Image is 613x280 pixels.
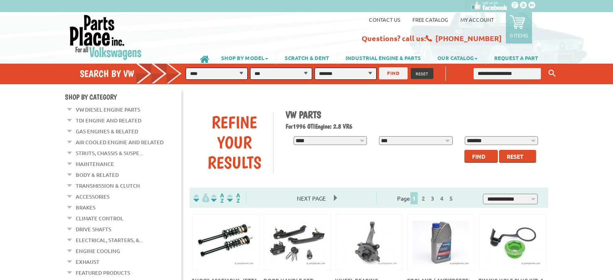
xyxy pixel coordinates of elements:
[286,122,543,130] h2: 1996 GTI
[429,51,486,64] a: OUR CATALOG
[76,257,99,267] a: Exhaust
[286,109,543,120] h1: VW Parts
[546,67,558,80] button: Keyword Search
[209,193,226,203] img: Sort by Headline
[379,67,408,79] button: FIND
[76,159,114,169] a: Maintenance
[193,193,209,203] img: filterpricelow.svg
[213,51,276,64] a: SHOP BY MODEL
[76,180,140,191] a: Transmission & Clutch
[472,153,485,160] span: Find
[196,112,273,172] div: Refine Your Results
[76,213,123,224] a: Climate Control
[486,51,546,64] a: REQUEST A PART
[460,16,494,23] a: My Account
[76,170,119,180] a: Body & Related
[76,148,143,158] a: Struts, Chassis & Suspe...
[76,202,95,213] a: Brakes
[76,104,140,115] a: VW Diesel Engine Parts
[69,14,143,60] img: Parts Place Inc!
[289,192,334,204] span: Next Page
[420,195,427,202] a: 2
[376,191,476,204] div: Page
[499,150,536,163] button: Reset
[289,195,334,202] a: Next Page
[438,195,445,202] a: 4
[369,16,400,23] a: Contact us
[447,195,455,202] a: 5
[315,122,352,130] span: Engine: 2.8 VR6
[226,193,242,203] img: Sort by Sales Rank
[76,268,130,278] a: Featured Products
[410,192,418,204] span: 1
[506,12,532,44] a: 0 items
[429,195,436,202] a: 3
[286,122,293,130] span: For
[507,153,524,160] span: Reset
[76,115,141,126] a: TDI Engine and Related
[412,16,448,23] a: Free Catalog
[76,224,111,234] a: Drive Shafts
[76,126,138,137] a: Gas Engines & Related
[338,51,429,64] a: INDUSTRIAL ENGINE & PARTS
[76,235,143,245] a: Electrical, Starters, &...
[76,137,164,147] a: Air Cooled Engine and Related
[510,32,528,39] p: 0 items
[76,191,110,202] a: Accessories
[464,150,498,163] button: Find
[76,246,120,256] a: Engine Cooling
[80,68,190,79] h4: Search by VW
[416,71,429,77] span: RESET
[411,68,433,79] button: RESET
[65,93,182,101] h4: Shop By Category
[277,51,337,64] a: SCRATCH & DENT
